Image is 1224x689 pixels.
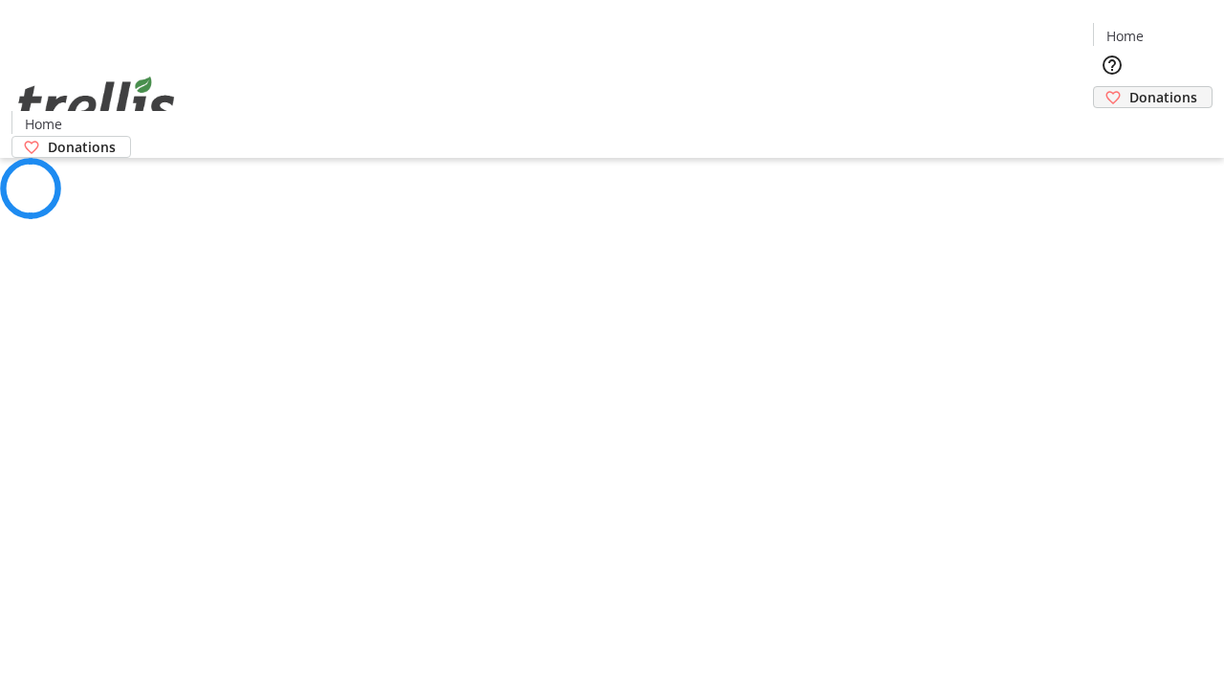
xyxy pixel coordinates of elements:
[1106,26,1144,46] span: Home
[1094,26,1155,46] a: Home
[1093,86,1213,108] a: Donations
[25,114,62,134] span: Home
[11,136,131,158] a: Donations
[11,56,182,151] img: Orient E2E Organization VdKtsHugBu's Logo
[1093,108,1131,146] button: Cart
[48,137,116,157] span: Donations
[1129,87,1197,107] span: Donations
[12,114,74,134] a: Home
[1093,46,1131,84] button: Help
